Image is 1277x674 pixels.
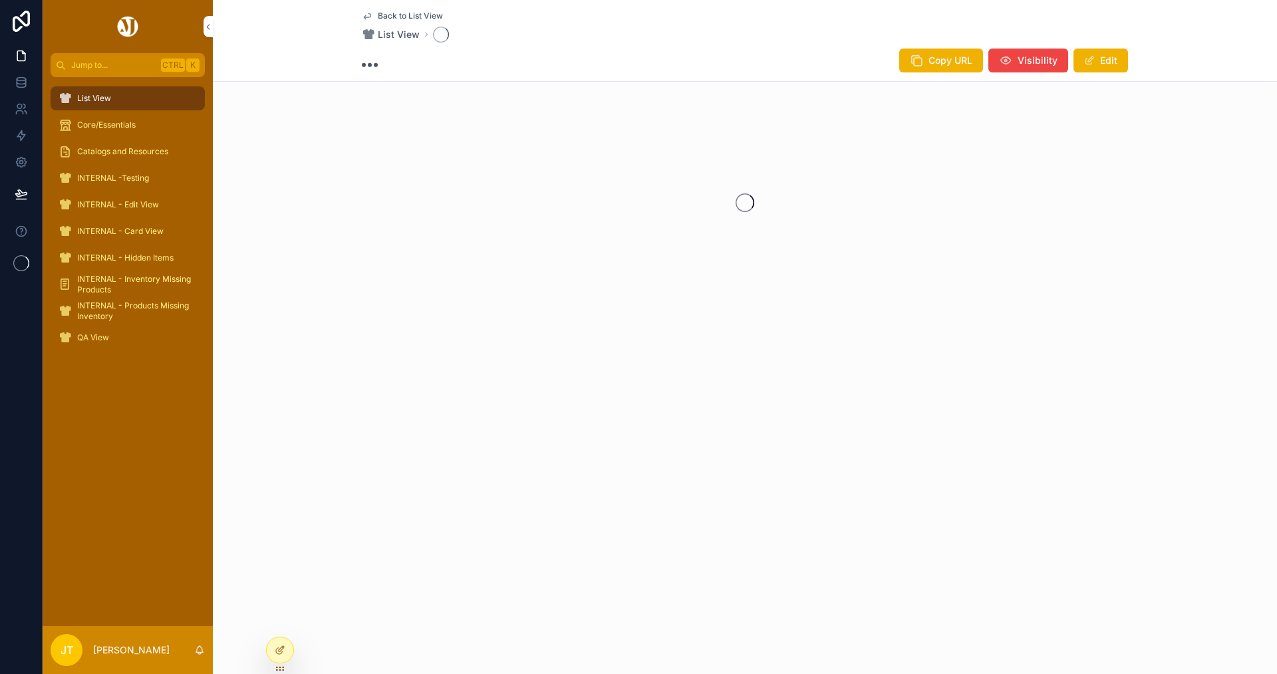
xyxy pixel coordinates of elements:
[77,93,111,104] span: List View
[1018,54,1058,67] span: Visibility
[378,28,420,41] span: List View
[188,60,198,70] span: K
[51,86,205,110] a: List View
[51,193,205,217] a: INTERNAL - Edit View
[77,253,174,263] span: INTERNAL - Hidden Items
[51,273,205,296] a: INTERNAL - Inventory Missing Products
[43,77,213,367] div: scrollable content
[71,60,156,70] span: Jump to...
[362,11,443,21] a: Back to List View
[77,199,159,210] span: INTERNAL - Edit View
[51,166,205,190] a: INTERNAL -Testing
[988,49,1068,72] button: Visibility
[77,120,136,130] span: Core/Essentials
[51,299,205,323] a: INTERNAL - Products Missing Inventory
[115,16,140,37] img: App logo
[378,11,443,21] span: Back to List View
[77,332,109,343] span: QA View
[928,54,972,67] span: Copy URL
[161,58,185,72] span: Ctrl
[93,643,170,657] p: [PERSON_NAME]
[77,173,149,183] span: INTERNAL -Testing
[51,53,205,77] button: Jump to...CtrlK
[51,326,205,350] a: QA View
[899,49,983,72] button: Copy URL
[77,300,192,322] span: INTERNAL - Products Missing Inventory
[51,140,205,164] a: Catalogs and Resources
[51,246,205,270] a: INTERNAL - Hidden Items
[77,146,168,157] span: Catalogs and Resources
[77,274,192,295] span: INTERNAL - Inventory Missing Products
[51,113,205,137] a: Core/Essentials
[362,28,420,41] a: List View
[51,219,205,243] a: INTERNAL - Card View
[77,226,164,237] span: INTERNAL - Card View
[1073,49,1128,72] button: Edit
[61,642,73,658] span: JT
